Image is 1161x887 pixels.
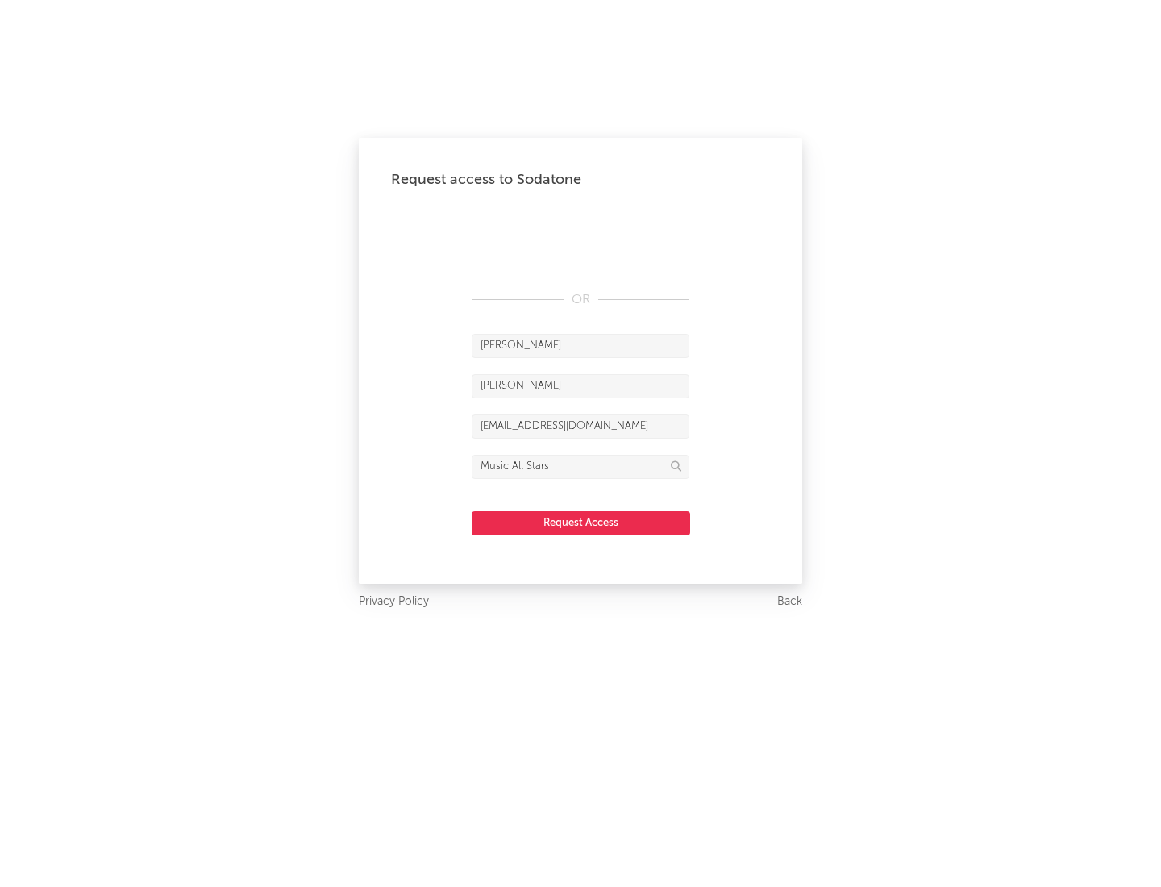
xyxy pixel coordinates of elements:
input: First Name [472,334,689,358]
button: Request Access [472,511,690,535]
div: OR [472,290,689,310]
input: Last Name [472,374,689,398]
input: Email [472,414,689,439]
input: Division [472,455,689,479]
a: Privacy Policy [359,592,429,612]
div: Request access to Sodatone [391,170,770,189]
a: Back [777,592,802,612]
